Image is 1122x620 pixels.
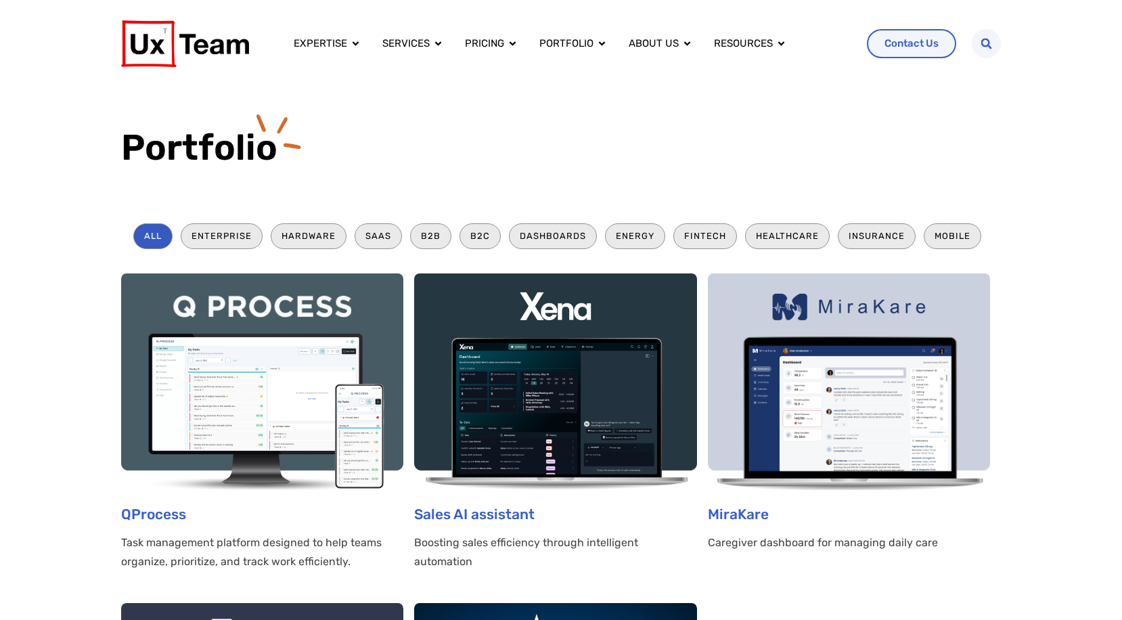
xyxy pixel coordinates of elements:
li: Insurance [838,223,916,248]
nav: Menu [283,30,857,57]
li: Mobile [924,223,981,248]
li: All [133,223,173,248]
div: Search [972,29,1001,58]
div: Menu Toggle [283,30,857,57]
a: Pricing [465,36,504,51]
img: Dashboard for a task management software [121,273,403,490]
li: B2B [410,223,451,248]
a: Sales AI assistant [414,506,535,523]
a: MiraKare [708,506,769,523]
p: Caregiver dashboard for managing daily care [708,533,990,552]
li: Hardware [271,223,346,248]
a: Expertise [294,36,347,51]
a: Contact Us [867,29,956,58]
a: Portfolio [539,36,593,51]
a: Resources [714,36,773,51]
a: QProcess [121,506,186,523]
span: Contact Us [884,39,939,49]
a: About us [629,36,679,51]
li: Dashboards [509,223,597,248]
a: Services [382,36,430,51]
img: UX Team Logo [121,20,249,67]
img: Caregiver Dashboard for Managing Daily Care [708,273,990,490]
li: Energy [605,223,665,248]
img: Boosting Sales Efficiency Through Intelligent Automation [414,273,696,490]
li: SaaS [355,223,402,248]
li: B2C [459,223,501,248]
li: Fintech [673,223,737,248]
li: Healthcare [745,223,830,248]
li: Enterprise [181,223,263,248]
p: Task management platform designed to help teams organize, prioritize, and track work efficiently. [121,533,403,571]
p: Boosting sales efficiency through intelligent automation [414,533,696,571]
h1: Portfolio [121,125,1001,169]
iframe: Chat Widget [1054,555,1122,620]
